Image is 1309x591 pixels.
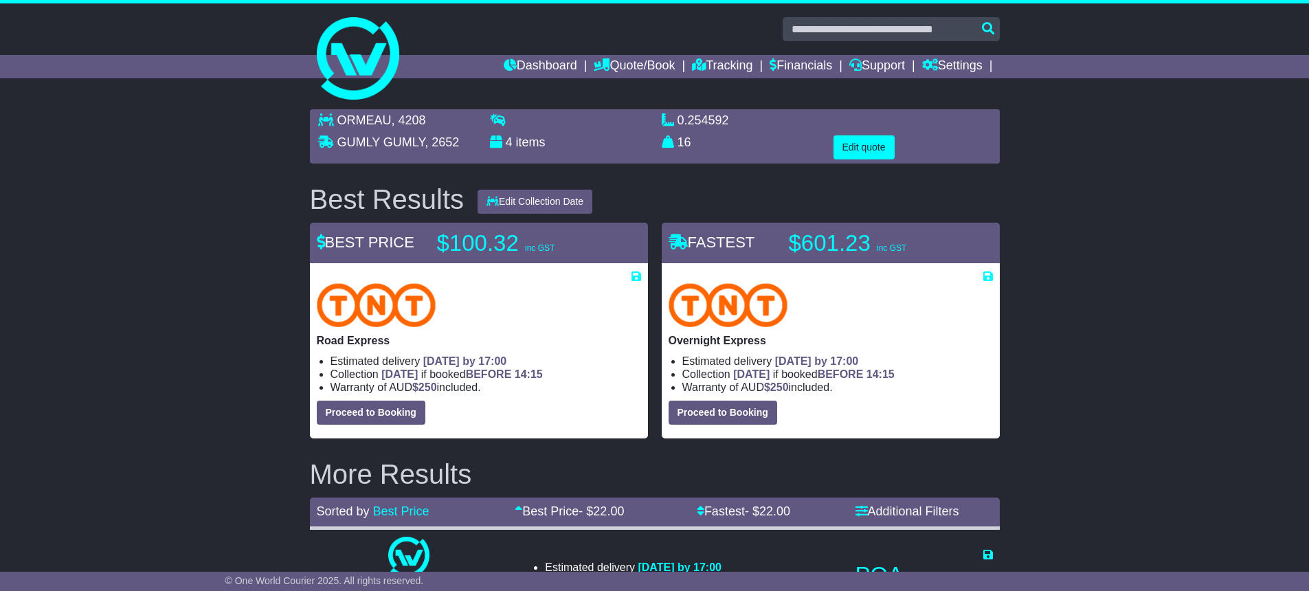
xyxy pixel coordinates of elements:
[669,234,755,251] span: FASTEST
[682,381,993,394] li: Warranty of AUD included.
[437,230,609,257] p: $100.32
[317,504,370,518] span: Sorted by
[877,243,906,253] span: inc GST
[506,135,513,149] span: 4
[515,368,543,380] span: 14:15
[669,334,993,347] p: Overnight Express
[855,504,959,518] a: Additional Filters
[381,368,542,380] span: if booked
[770,381,789,393] span: 250
[412,381,437,393] span: $
[593,504,624,518] span: 22.00
[669,401,777,425] button: Proceed to Booking
[833,135,895,159] button: Edit quote
[682,355,993,368] li: Estimated delivery
[855,561,993,589] p: POA
[692,55,752,78] a: Tracking
[331,368,641,381] li: Collection
[733,368,894,380] span: if booked
[759,504,790,518] span: 22.00
[525,243,555,253] span: inc GST
[770,55,832,78] a: Financials
[818,368,864,380] span: BEFORE
[745,504,790,518] span: - $
[922,55,983,78] a: Settings
[331,381,641,394] li: Warranty of AUD included.
[388,537,429,578] img: One World Courier: Same Day Nationwide(quotes take 0.5-1 hour)
[594,55,675,78] a: Quote/Book
[225,575,424,586] span: © One World Courier 2025. All rights reserved.
[317,401,425,425] button: Proceed to Booking
[764,381,789,393] span: $
[381,368,418,380] span: [DATE]
[423,355,507,367] span: [DATE] by 17:00
[504,55,577,78] a: Dashboard
[373,504,429,518] a: Best Price
[638,561,721,573] span: [DATE] by 17:00
[418,381,437,393] span: 250
[317,234,414,251] span: BEST PRICE
[337,113,392,127] span: ORMEAU
[303,184,471,214] div: Best Results
[317,283,436,327] img: TNT Domestic: Road Express
[310,459,1000,489] h2: More Results
[478,190,592,214] button: Edit Collection Date
[775,355,859,367] span: [DATE] by 17:00
[337,135,425,149] span: GUMLY GUMLY
[697,504,790,518] a: Fastest- $22.00
[515,504,624,518] a: Best Price- $22.00
[866,368,895,380] span: 14:15
[545,561,721,574] li: Estimated delivery
[392,113,426,127] span: , 4208
[516,135,546,149] span: items
[682,368,993,381] li: Collection
[331,355,641,368] li: Estimated delivery
[678,113,729,127] span: 0.254592
[849,55,905,78] a: Support
[678,135,691,149] span: 16
[425,135,459,149] span: , 2652
[669,283,788,327] img: TNT Domestic: Overnight Express
[317,334,641,347] p: Road Express
[733,368,770,380] span: [DATE]
[789,230,961,257] p: $601.23
[579,504,624,518] span: - $
[466,368,512,380] span: BEFORE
